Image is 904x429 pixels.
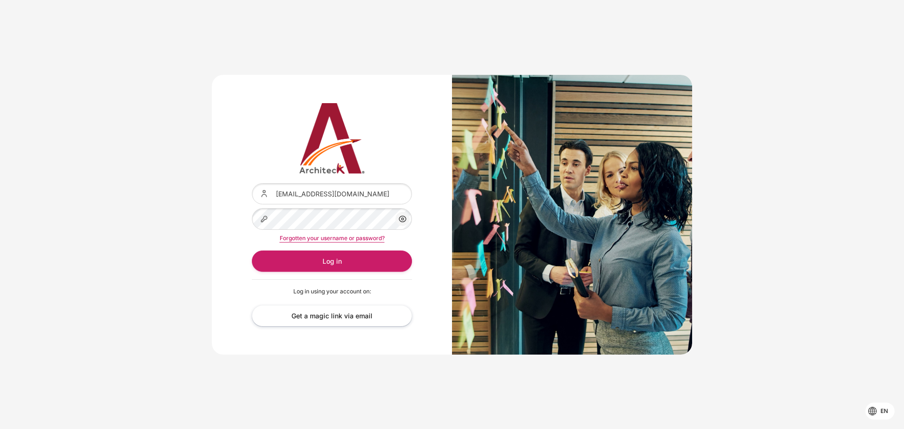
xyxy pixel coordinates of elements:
p: Log in using your account on: [252,287,412,296]
span: en [880,407,888,415]
a: Get a magic link via email [252,305,412,326]
a: Architeck 12 Architeck 12 [252,103,412,174]
button: Log in [252,251,412,272]
input: Username or email [252,183,412,204]
button: Languages [865,403,895,420]
a: Forgotten your username or password? [280,235,385,242]
img: Architeck 12 [252,103,412,174]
